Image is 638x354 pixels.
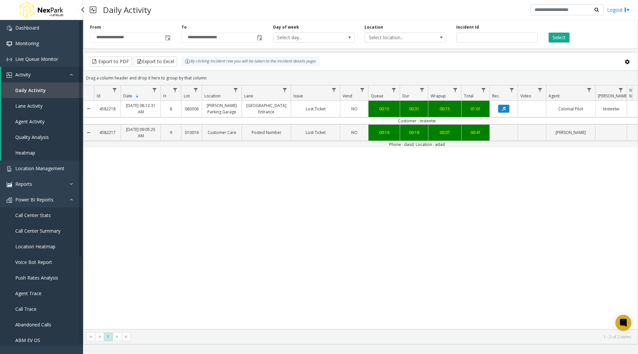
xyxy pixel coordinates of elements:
a: Agent Activity [1,114,83,129]
span: Call Center Summary [15,228,60,234]
a: Collapse Details [83,122,94,143]
a: Queue Filter Menu [389,85,398,94]
span: Total [464,93,474,99]
a: NO [340,128,368,137]
a: Activity [1,67,83,82]
span: Queue [371,93,383,99]
a: [PERSON_NAME] [546,128,595,137]
a: Date Filter Menu [150,85,159,94]
a: [GEOGRAPHIC_DATA] Entrance [242,101,291,117]
a: [DATE] 08:12:31 AM [121,101,160,117]
button: Select [549,33,570,43]
span: Select location... [365,33,430,42]
a: Lane Filter Menu [280,85,289,94]
div: 00:31 [402,106,426,112]
a: 00:31 [400,104,428,114]
a: testeetw [595,104,627,114]
a: Colonial Pilot [546,104,595,114]
a: Id Filter Menu [110,85,119,94]
button: Export to Excel [134,57,177,66]
span: Issue [293,93,303,99]
span: Quality Analysis [15,134,49,140]
div: 00:41 [463,129,488,136]
a: 00:41 [462,128,489,137]
a: H Filter Menu [171,85,180,94]
span: Dashboard [15,25,39,31]
a: Location Filter Menu [231,85,240,94]
kendo-pager-info: 1 - 2 of 2 items [135,334,631,340]
a: 010016 [181,128,202,137]
label: To [181,24,187,30]
a: Dur Filter Menu [418,85,427,94]
div: 00:16 [370,129,398,136]
a: 00:15 [369,104,400,114]
a: Posted Number [242,128,291,137]
a: 00:18 [400,128,428,137]
span: Push Rates Analysis [15,275,58,281]
span: Lane Activity [15,103,43,109]
span: Heatmap [15,150,35,156]
span: Lane [244,93,253,99]
a: [PERSON_NAME] Parking Garage [202,101,242,117]
button: Export to PDF [90,57,132,66]
img: 'icon' [7,197,12,203]
a: Customer Care [202,128,242,137]
h3: Daily Activity [100,2,155,18]
img: 'icon' [7,57,12,62]
span: ABM EV OS [15,337,40,343]
img: logout [624,6,630,13]
a: Daily Activity [1,82,83,98]
a: Total Filter Menu [479,85,488,94]
div: 00:15 [370,106,398,112]
span: Dur [402,93,409,99]
a: Lost Ticket [291,104,340,114]
a: 00:07 [428,128,461,137]
span: Call Center Stats [15,212,51,218]
a: NO [340,104,368,114]
a: 01:01 [462,104,489,114]
span: Voice Bot Report [15,259,52,265]
span: Monitoring [15,40,39,47]
a: Heatmap [1,145,83,161]
img: 'icon' [7,166,12,172]
label: Location [365,24,383,30]
span: Rec. [492,93,500,99]
a: Collapse Details [83,98,94,119]
a: 00:15 [428,104,461,114]
span: Activity [15,71,31,78]
span: Agent Activity [15,118,45,125]
a: [DATE] 09:05:25 AM [121,125,160,141]
span: Vend [343,93,352,99]
a: 4582217 [94,128,121,137]
label: Day of week [273,24,299,30]
span: Wrapup [431,93,446,99]
img: 'icon' [7,41,12,47]
div: By clicking Incident row you will be taken to the incident details page. [181,57,320,66]
span: Location Management [15,165,64,172]
span: [PERSON_NAME] [598,93,628,99]
div: 01:01 [463,106,488,112]
a: Agent Filter Menu [585,85,594,94]
span: Agent [549,93,560,99]
a: Video Filter Menu [536,85,545,94]
a: Lot Filter Menu [191,85,200,94]
span: Page 1 [104,332,113,341]
img: pageIcon [90,2,96,18]
a: Logout [607,6,630,13]
img: 'icon' [7,72,12,78]
span: Sortable [135,93,140,99]
span: Call Trace [15,306,37,312]
span: NO [351,130,358,135]
a: Lane Activity [1,98,83,114]
img: 'icon' [7,182,12,187]
div: 00:07 [430,129,460,136]
label: Incident Id [456,24,479,30]
span: Date [123,93,132,99]
span: H [163,93,166,99]
span: Select day... [273,33,338,42]
span: Daily Activity [15,87,46,93]
span: Abandoned Calls [15,321,51,328]
a: 00:16 [369,128,400,137]
img: infoIcon.svg [185,59,190,64]
span: Live Queue Monitor [15,56,58,62]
